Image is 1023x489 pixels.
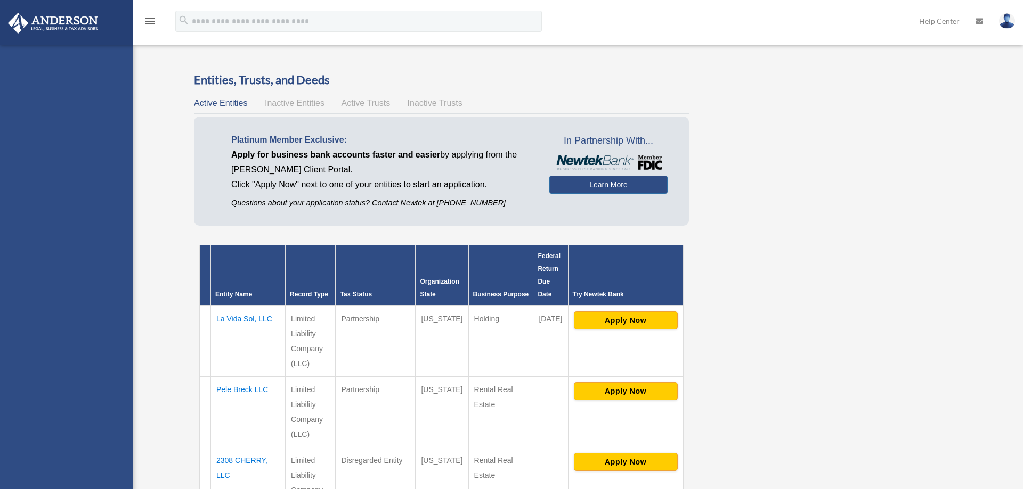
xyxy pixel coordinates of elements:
i: menu [144,15,157,28]
td: Limited Liability Company (LLC) [286,377,336,447]
a: Learn More [549,176,667,194]
td: [DATE] [533,305,568,377]
td: La Vida Sol, LLC [211,305,286,377]
a: menu [144,19,157,28]
span: Active Trusts [342,98,391,107]
img: Anderson Advisors Platinum Portal [5,13,101,34]
td: Partnership [336,305,416,377]
th: Organization State [416,245,468,306]
td: [US_STATE] [416,305,468,377]
i: search [178,14,190,26]
p: Click "Apply Now" next to one of your entities to start an application. [231,177,533,192]
td: Rental Real Estate [468,377,533,447]
div: Try Newtek Bank [573,288,679,301]
p: by applying from the [PERSON_NAME] Client Portal. [231,147,533,177]
th: Tax Status [336,245,416,306]
button: Apply Now [574,311,678,329]
button: Apply Now [574,453,678,471]
h3: Entities, Trusts, and Deeds [194,72,689,88]
th: Entity Name [211,245,286,306]
button: Apply Now [574,382,678,400]
p: Questions about your application status? Contact Newtek at [PHONE_NUMBER] [231,196,533,210]
th: Federal Return Due Date [533,245,568,306]
span: Inactive Trusts [408,98,462,107]
td: Pele Breck LLC [211,377,286,447]
span: In Partnership With... [549,132,667,150]
td: Limited Liability Company (LLC) [286,305,336,377]
td: [US_STATE] [416,377,468,447]
span: Active Entities [194,98,247,107]
th: Business Purpose [468,245,533,306]
img: User Pic [999,13,1015,29]
td: Partnership [336,377,416,447]
span: Inactive Entities [265,98,324,107]
span: Apply for business bank accounts faster and easier [231,150,440,159]
td: Holding [468,305,533,377]
img: NewtekBankLogoSM.png [555,155,662,171]
th: Record Type [286,245,336,306]
p: Platinum Member Exclusive: [231,132,533,147]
